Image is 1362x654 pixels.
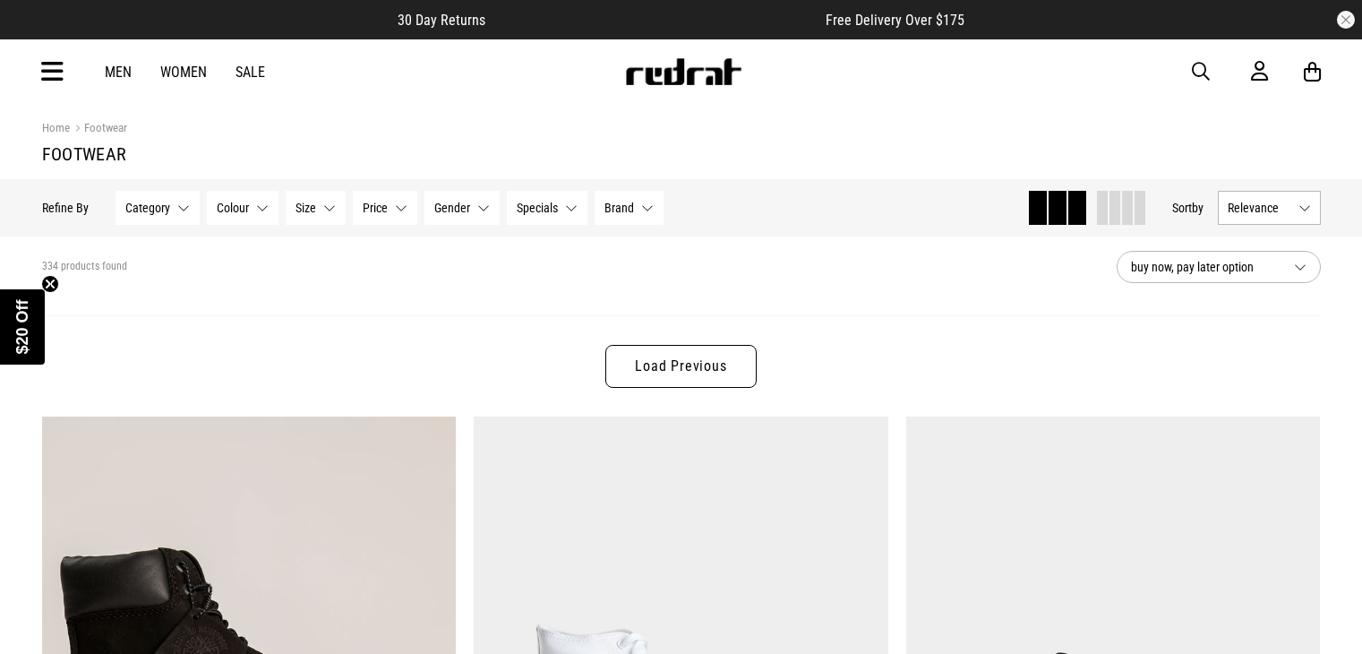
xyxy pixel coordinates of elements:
[296,201,316,215] span: Size
[1228,201,1291,215] span: Relevance
[1218,191,1321,225] button: Relevance
[160,64,207,81] a: Women
[1131,256,1280,278] span: buy now, pay later option
[116,191,200,225] button: Category
[424,191,500,225] button: Gender
[42,260,127,274] span: 334 products found
[398,12,485,29] span: 30 Day Returns
[434,201,470,215] span: Gender
[1117,251,1321,283] button: buy now, pay later option
[207,191,278,225] button: Colour
[363,201,388,215] span: Price
[517,201,558,215] span: Specials
[286,191,346,225] button: Size
[236,64,265,81] a: Sale
[217,201,249,215] span: Colour
[521,11,790,29] iframe: Customer reviews powered by Trustpilot
[507,191,587,225] button: Specials
[624,58,742,85] img: Redrat logo
[826,12,964,29] span: Free Delivery Over $175
[604,201,634,215] span: Brand
[70,121,127,138] a: Footwear
[353,191,417,225] button: Price
[105,64,132,81] a: Men
[41,275,59,293] button: Close teaser
[125,201,170,215] span: Category
[595,191,664,225] button: Brand
[42,121,70,134] a: Home
[42,201,89,215] p: Refine By
[1172,197,1204,219] button: Sortby
[42,143,1321,165] h1: Footwear
[605,345,756,388] a: Load Previous
[1192,201,1204,215] span: by
[13,299,31,354] span: $20 Off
